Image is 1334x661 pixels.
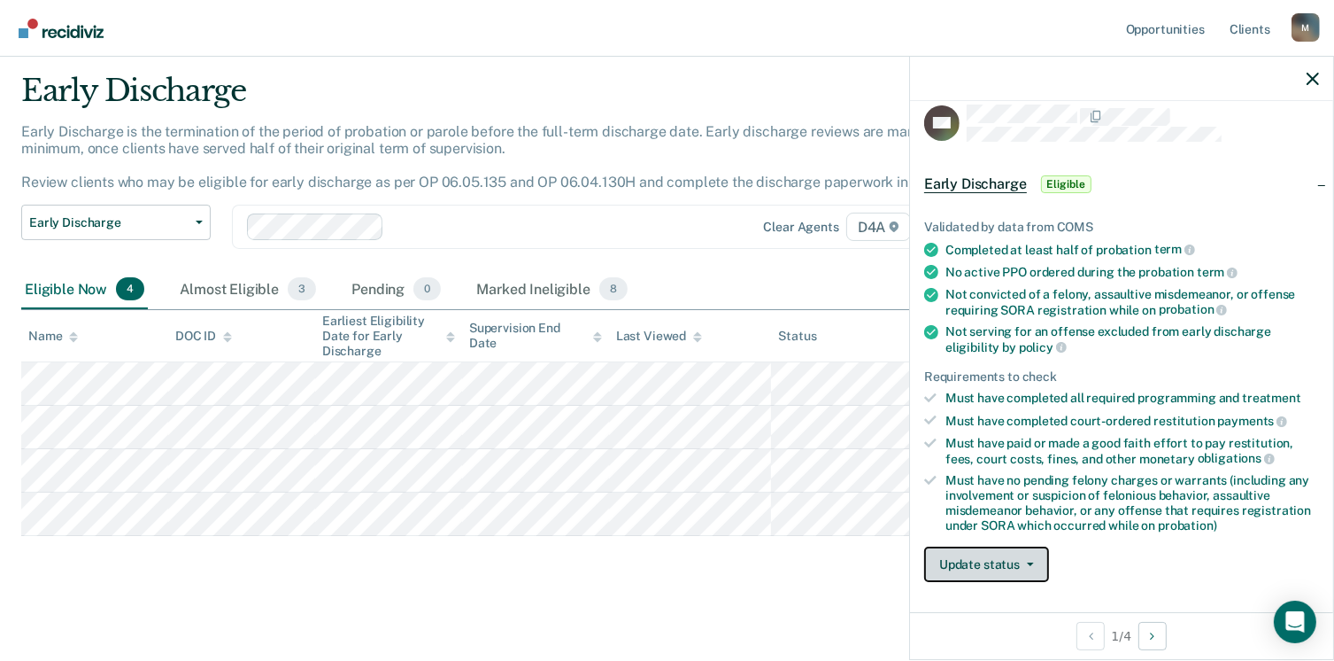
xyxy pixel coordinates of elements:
span: probation [1159,302,1228,316]
span: obligations [1198,451,1275,465]
div: Marked Ineligible [473,270,631,309]
span: treatment [1242,391,1301,405]
div: Early DischargeEligible [910,156,1333,213]
div: Supervision End Date [469,321,602,351]
img: Recidiviz [19,19,104,38]
button: Next Opportunity [1138,622,1167,650]
div: Must have paid or made a good faith effort to pay restitution, fees, court costs, fines, and othe... [945,436,1319,466]
span: 0 [413,277,441,300]
span: 4 [116,277,144,300]
div: Early Discharge [21,73,1022,123]
span: payments [1218,414,1288,428]
div: Eligible Now [21,270,148,309]
div: Validated by data from COMS [924,220,1319,235]
div: Status [778,329,816,344]
div: Open Intercom Messenger [1274,601,1316,643]
dt: Supervision [924,610,1319,626]
div: Name [28,329,78,344]
button: Profile dropdown button [1292,13,1320,42]
span: D4A [846,213,911,241]
div: No active PPO ordered during the probation [945,264,1319,280]
span: 3 [288,277,316,300]
div: M [1292,13,1320,42]
span: 8 [599,277,628,300]
p: Early Discharge is the termination of the period of probation or parole before the full-term disc... [21,123,973,191]
div: DOC ID [175,329,232,344]
div: Not serving for an offense excluded from early discharge eligibility by [945,324,1319,354]
div: Must have no pending felony charges or warrants (including any involvement or suspicion of feloni... [945,473,1319,533]
span: term [1154,242,1195,256]
div: Almost Eligible [176,270,320,309]
span: Eligible [1041,175,1091,193]
div: Earliest Eligibility Date for Early Discharge [322,314,455,358]
div: Must have completed all required programming and [945,391,1319,406]
span: probation) [1158,518,1217,533]
div: Completed at least half of probation [945,242,1319,258]
span: term [1197,265,1238,279]
div: Pending [348,270,444,309]
button: Previous Opportunity [1076,622,1105,650]
span: policy [1019,340,1067,354]
div: Last Viewed [616,329,702,344]
button: Update status [924,547,1049,582]
div: 1 / 4 [910,612,1333,659]
div: Must have completed court-ordered restitution [945,413,1319,429]
span: Early Discharge [924,175,1027,193]
div: Clear agents [764,220,839,235]
div: Not convicted of a felony, assaultive misdemeanor, or offense requiring SORA registration while on [945,287,1319,317]
span: Early Discharge [29,215,189,230]
div: Requirements to check [924,369,1319,385]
